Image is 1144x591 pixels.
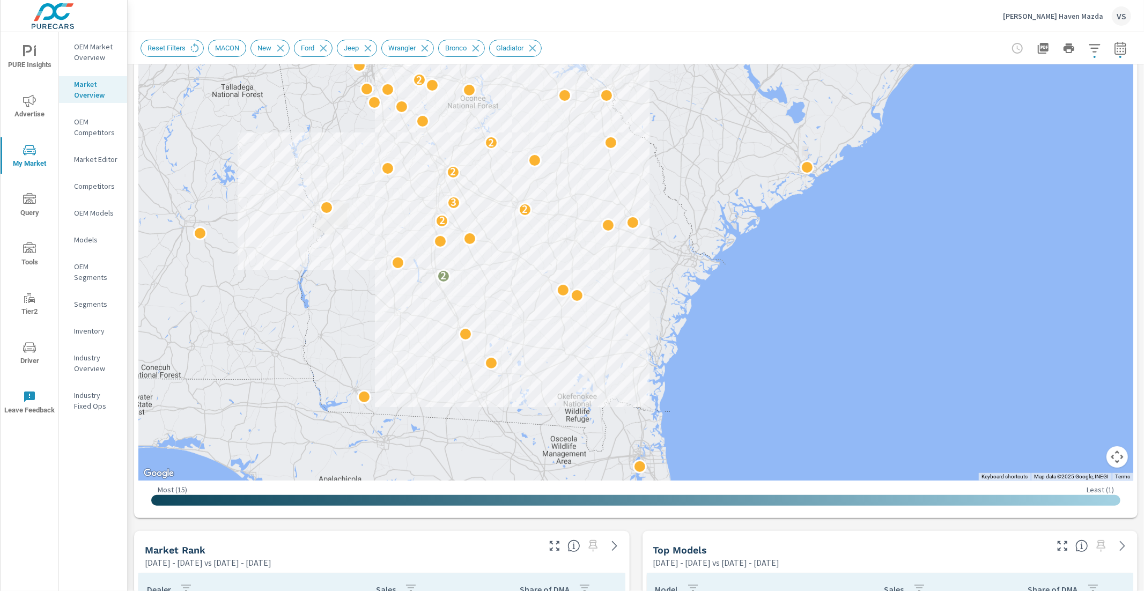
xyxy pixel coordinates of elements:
[59,296,127,312] div: Segments
[450,165,456,178] p: 2
[59,151,127,167] div: Market Editor
[59,39,127,65] div: OEM Market Overview
[382,44,422,52] span: Wrangler
[4,390,55,417] span: Leave Feedback
[1032,38,1054,59] button: "Export Report to PDF"
[567,540,580,552] span: Market Rank shows you how dealerships rank, in terms of sales, against other dealerships nationwi...
[1,32,58,427] div: nav menu
[488,136,494,149] p: 2
[381,40,434,57] div: Wrangler
[158,485,187,494] p: Most ( 15 )
[416,73,422,86] p: 2
[145,544,205,556] h5: Market Rank
[439,44,473,52] span: Bronco
[74,352,119,374] p: Industry Overview
[405,53,411,65] p: 2
[141,467,176,481] img: Google
[74,181,119,191] p: Competitors
[74,299,119,309] p: Segments
[1034,474,1109,479] span: Map data ©2025 Google, INEGI
[74,41,119,63] p: OEM Market Overview
[74,326,119,336] p: Inventory
[74,208,119,218] p: OEM Models
[522,203,528,216] p: 2
[4,242,55,269] span: Tools
[74,390,119,411] p: Industry Fixed Ops
[59,387,127,414] div: Industry Fixed Ops
[546,537,563,555] button: Make Fullscreen
[337,40,377,57] div: Jeep
[1106,446,1128,468] button: Map camera controls
[585,537,602,555] span: Select a preset date range to save this widget
[4,45,55,71] span: PURE Insights
[59,323,127,339] div: Inventory
[1112,6,1131,26] div: VS
[145,556,271,569] p: [DATE] - [DATE] vs [DATE] - [DATE]
[1114,537,1131,555] a: See more details in report
[59,114,127,141] div: OEM Competitors
[490,44,530,52] span: Gladiator
[1093,537,1110,555] span: Select a preset date range to save this widget
[451,196,456,209] p: 3
[1075,540,1088,552] span: Find the biggest opportunities within your model lineup nationwide. [Source: Market registration ...
[438,40,485,57] div: Bronco
[74,234,119,245] p: Models
[4,292,55,318] span: Tier2
[59,232,127,248] div: Models
[439,214,445,227] p: 2
[1110,38,1131,59] button: Select Date Range
[1058,38,1080,59] button: Print Report
[1115,474,1130,479] a: Terms (opens in new tab)
[294,40,333,57] div: Ford
[4,144,55,170] span: My Market
[653,544,707,556] h5: Top Models
[59,178,127,194] div: Competitors
[489,40,542,57] div: Gladiator
[1084,38,1105,59] button: Apply Filters
[74,154,119,165] p: Market Editor
[59,76,127,103] div: Market Overview
[141,467,176,481] a: Open this area in Google Maps (opens a new window)
[1003,11,1103,21] p: [PERSON_NAME] Haven Mazda
[59,205,127,221] div: OEM Models
[4,341,55,367] span: Driver
[74,79,119,100] p: Market Overview
[337,44,365,52] span: Jeep
[1054,537,1071,555] button: Make Fullscreen
[59,350,127,376] div: Industry Overview
[209,44,246,52] span: MACON
[4,94,55,121] span: Advertise
[606,537,623,555] a: See more details in report
[251,44,278,52] span: New
[141,44,192,52] span: Reset Filters
[4,193,55,219] span: Query
[59,258,127,285] div: OEM Segments
[653,556,780,569] p: [DATE] - [DATE] vs [DATE] - [DATE]
[294,44,321,52] span: Ford
[440,269,446,282] p: 2
[981,473,1028,481] button: Keyboard shortcuts
[1087,485,1114,494] p: Least ( 1 )
[74,116,119,138] p: OEM Competitors
[250,40,290,57] div: New
[74,261,119,283] p: OEM Segments
[141,40,204,57] div: Reset Filters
